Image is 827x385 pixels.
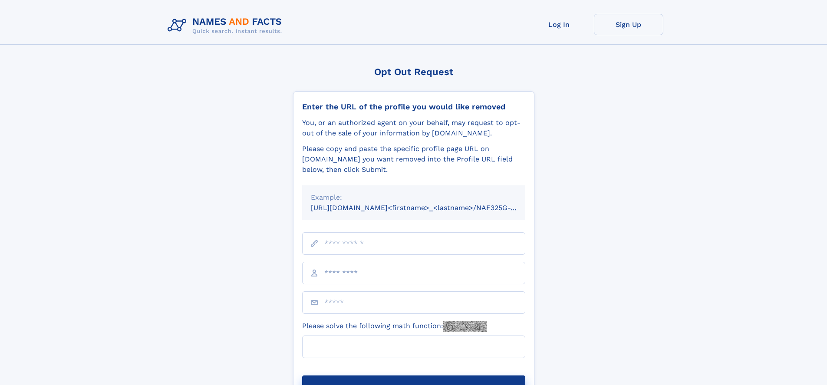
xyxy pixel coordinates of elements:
[302,144,525,175] div: Please copy and paste the specific profile page URL on [DOMAIN_NAME] you want removed into the Pr...
[524,14,594,35] a: Log In
[302,118,525,138] div: You, or an authorized agent on your behalf, may request to opt-out of the sale of your informatio...
[594,14,663,35] a: Sign Up
[302,321,487,332] label: Please solve the following math function:
[311,204,542,212] small: [URL][DOMAIN_NAME]<firstname>_<lastname>/NAF325G-xxxxxxxx
[311,192,517,203] div: Example:
[302,102,525,112] div: Enter the URL of the profile you would like removed
[164,14,289,37] img: Logo Names and Facts
[293,66,534,77] div: Opt Out Request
